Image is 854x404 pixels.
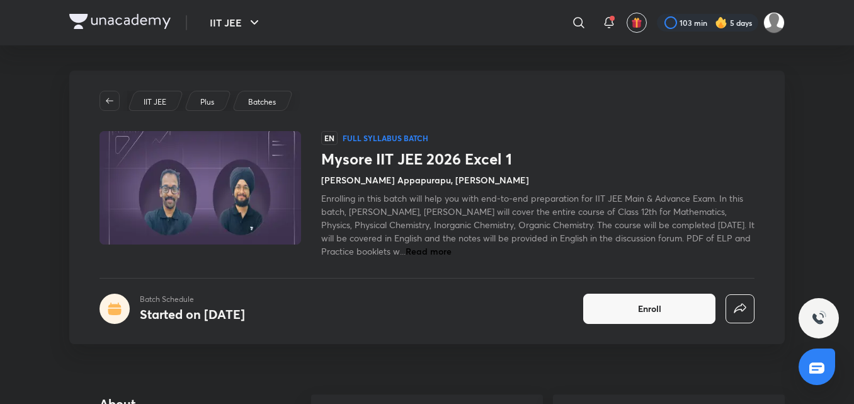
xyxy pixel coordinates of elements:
[69,14,171,32] a: Company Logo
[248,96,276,108] p: Batches
[144,96,166,108] p: IIT JEE
[246,96,278,108] a: Batches
[140,294,245,305] p: Batch Schedule
[321,192,754,257] span: Enrolling in this batch will help you with end-to-end preparation for IIT JEE Main & Advance Exam...
[406,245,452,257] span: Read more
[198,96,217,108] a: Plus
[631,17,642,28] img: avatar
[200,96,214,108] p: Plus
[715,16,727,29] img: streak
[627,13,647,33] button: avatar
[321,150,754,168] h1: Mysore IIT JEE 2026 Excel 1
[583,294,715,324] button: Enroll
[321,173,529,187] h4: [PERSON_NAME] Appapurapu, [PERSON_NAME]
[321,131,338,145] span: EN
[202,10,270,35] button: IIT JEE
[69,14,171,29] img: Company Logo
[763,12,785,33] img: Shravan
[343,133,428,143] p: Full Syllabus Batch
[142,96,169,108] a: IIT JEE
[811,311,826,326] img: ttu
[638,303,661,315] span: Enroll
[98,130,303,246] img: Thumbnail
[140,306,245,323] h4: Started on [DATE]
